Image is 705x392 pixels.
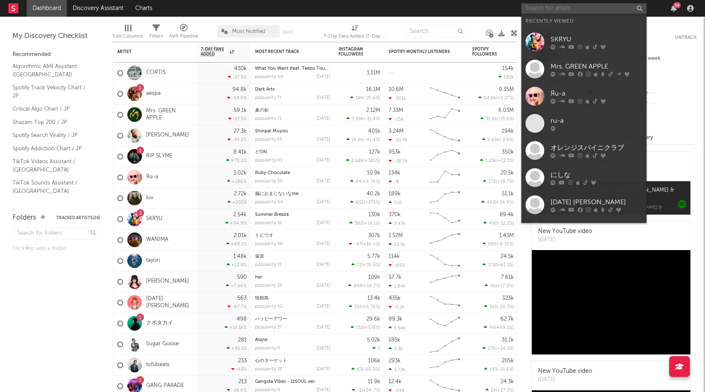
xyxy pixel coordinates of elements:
a: Spotify Addiction Chart / JP [13,144,92,153]
div: Mrs. GREEN APPLE [551,61,642,71]
span: 64.8k [484,96,496,101]
div: Instagram Followers [339,47,368,57]
span: -3.9 % [500,138,513,142]
span: -8.35 % [498,242,513,247]
div: 6.03M [498,108,514,113]
a: tofubeats [146,362,169,369]
div: her [255,275,330,280]
span: +6.76 % [363,305,379,309]
div: New YouTube video [538,227,592,236]
div: -5.2k [389,304,405,310]
div: ( ) [349,220,380,226]
div: +70.2 % [226,158,247,163]
div: 24.5k [500,254,514,259]
div: 59.1k [234,108,247,113]
span: 72 [357,263,362,268]
a: TikTok Videos Assistant / [GEOGRAPHIC_DATA] [13,157,92,174]
div: 10.6M [389,87,404,92]
div: 51.1k [502,191,514,197]
span: +19.7 % [497,180,513,184]
a: [DATE] [PERSON_NAME] [521,191,647,218]
div: 遠雷 [255,254,330,259]
input: Search for folders... [13,228,100,240]
a: [PERSON_NAME] [146,278,189,285]
div: popularity: 71 [255,116,282,121]
svg: Chart title [426,188,464,209]
div: Most Recent Track [255,49,318,54]
div: ( ) [349,241,380,247]
a: WANIMA [146,236,168,243]
div: 94.8k [232,87,247,92]
div: 1.48k [233,254,247,259]
span: 7-Day Fans Added [201,47,227,57]
div: ( ) [484,325,514,330]
a: Spotify Track Velocity Chart / JP [13,83,92,100]
a: Algorithmic A&R Assistant ([GEOGRAPHIC_DATA]) [13,62,92,79]
a: Dark Arts [255,87,275,92]
div: Filters [149,31,163,41]
div: トビウオ [255,233,330,238]
div: A&R Pipeline [169,31,198,41]
span: 999 [488,242,497,247]
div: 7-Day Fans Added (7-Day Fans Added) [323,31,386,41]
input: Search for artists [521,3,647,14]
div: 134k [389,170,400,176]
svg: Chart title [426,125,464,146]
svg: Chart title [426,250,464,271]
div: 8.41k [233,149,247,155]
div: Dark Arts [255,87,330,92]
div: -54.9 % [227,95,247,101]
div: 2.54k [233,212,247,217]
div: A&R Pipeline [169,21,198,45]
span: 21.6k [352,138,363,142]
div: 3.47k [389,221,406,226]
div: 5.54k [389,325,406,331]
div: Click to add a folder. [13,244,100,254]
div: [DATE] [316,116,330,121]
div: 350k [502,149,514,155]
div: 720 [389,200,402,205]
div: 109k [368,275,380,280]
div: -38.5k [389,158,408,164]
div: 7.33M [389,108,403,113]
button: Untrack [675,33,697,42]
div: どON [255,150,330,154]
div: popularity: 32 [255,221,282,225]
div: 怪獣島 [255,296,330,301]
div: popularity: 42 [255,304,283,309]
div: 2.72k [234,191,247,197]
div: 57.7k [389,275,402,280]
a: What You Want (feat. Teezo Touchdown) [255,66,344,71]
button: Tracked Artists(24) [56,216,100,220]
div: +10.1k % [225,325,247,330]
div: +69.1 % [226,241,247,247]
span: +19.7 % [364,284,379,288]
svg: Chart title [426,334,464,355]
a: Яu-a [146,174,158,181]
div: What You Want (feat. Teezo Touchdown) [255,66,330,71]
div: 22.5k [389,242,405,247]
span: +13.3 % [498,159,513,163]
a: Summer Breeze [255,212,289,217]
span: -31.4 % [365,117,379,121]
div: 5.02k [367,337,380,343]
div: 1.84k [389,283,406,289]
div: Spotify Followers [472,47,501,57]
a: Critical Algo Chart / JP [13,104,92,114]
div: 127k [369,149,380,155]
div: ( ) [350,200,380,205]
div: ( ) [350,179,380,184]
div: Shinpai Muyou [255,129,330,134]
div: ( ) [351,262,380,268]
div: [DATE] [316,283,330,288]
button: 59 [671,5,677,12]
div: 20.5k [500,170,514,176]
span: 483 [487,200,495,205]
div: -- [641,88,697,99]
a: あいみょん [521,218,647,245]
a: クボタカイ [146,320,173,327]
div: +205 % [227,200,247,205]
div: +286 % [227,179,247,184]
span: +35.9 % [363,263,379,268]
div: -34.5 % [227,137,247,142]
